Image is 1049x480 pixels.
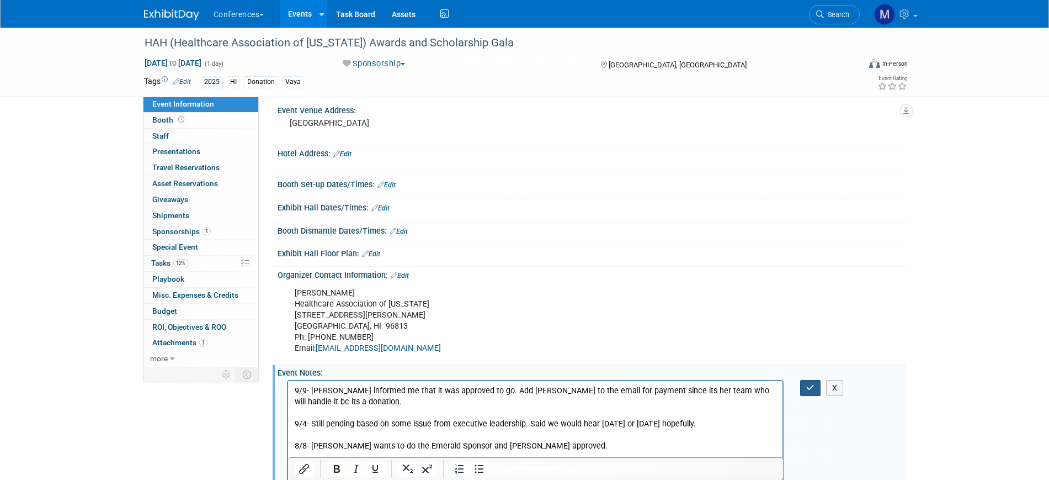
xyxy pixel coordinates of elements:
a: Staff [143,129,258,144]
a: Edit [173,78,191,86]
a: Attachments1 [143,335,258,351]
span: Staff [152,131,169,140]
div: Event Venue Address: [278,102,906,116]
a: Edit [391,272,409,279]
a: Playbook [143,272,258,287]
a: Giveaways [143,192,258,208]
button: Sponsorship [339,58,409,70]
a: Budget [143,304,258,319]
a: Event Information [143,97,258,112]
span: Booth [152,115,187,124]
span: Event Information [152,99,214,108]
img: Format-Inperson.png [869,59,880,68]
a: more [143,351,258,367]
a: Shipments [143,208,258,224]
a: [EMAIL_ADDRESS][DOMAIN_NAME] [316,344,441,353]
td: Toggle Event Tabs [236,367,258,382]
a: Edit [362,250,380,258]
a: Presentations [143,144,258,160]
div: Booth Set-up Dates/Times: [278,176,906,191]
span: 1 [199,339,207,347]
img: Marygrace LeGros [874,4,895,25]
button: Superscript [418,461,436,477]
div: Donation [244,76,278,88]
button: Underline [366,461,385,477]
span: Asset Reservations [152,179,218,188]
div: Event Notes: [278,365,906,378]
td: Personalize Event Tab Strip [217,367,236,382]
span: [DATE] [DATE] [144,58,202,68]
div: HI [227,76,240,88]
button: Insert/edit link [295,461,313,477]
div: 2025 [201,76,223,88]
span: 12% [173,259,188,267]
button: Bold [327,461,346,477]
a: Edit [377,181,396,189]
button: Numbered list [450,461,469,477]
a: Search [809,5,860,24]
div: HAH (Healthcare Association of [US_STATE]) Awards and Scholarship Gala [141,33,843,53]
a: Edit [390,228,408,235]
div: Event Rating [877,76,907,81]
pre: [GEOGRAPHIC_DATA] [290,118,527,128]
a: Edit [333,150,352,158]
button: X [826,380,844,396]
img: ExhibitDay [144,9,199,20]
span: Sponsorships [152,227,211,236]
a: Misc. Expenses & Credits [143,288,258,303]
span: ROI, Objectives & ROO [152,323,226,331]
a: Special Event [143,240,258,255]
span: Booth not reserved yet [176,115,187,124]
span: Travel Reservations [152,163,220,172]
span: Playbook [152,275,184,283]
a: Sponsorships1 [143,224,258,240]
a: Edit [371,204,390,212]
div: Booth Dismantle Dates/Times: [278,223,906,237]
span: more [150,354,168,363]
td: Tags [144,76,191,88]
button: Italic [347,461,365,477]
div: In-Person [882,60,908,68]
span: Attachments [152,338,207,347]
div: Exhibit Hall Floor Plan: [278,245,906,260]
span: Presentations [152,147,200,156]
span: Giveaways [152,195,188,204]
div: Event Format [795,57,908,74]
div: Vaya [282,76,304,88]
span: Tasks [151,259,188,267]
button: Bullet list [470,461,488,477]
div: Organizer Contact Information: [278,267,906,281]
a: ROI, Objectives & ROO [143,320,258,335]
span: Special Event [152,242,198,251]
span: Shipments [152,211,189,220]
span: Search [824,10,849,19]
span: Misc. Expenses & Credits [152,291,238,299]
div: Hotel Address: [278,145,906,160]
a: Asset Reservations [143,176,258,192]
span: Budget [152,307,177,315]
span: (1 day) [204,60,223,67]
span: 1 [203,227,211,235]
button: Subscript [398,461,417,477]
span: to [168,59,178,67]
a: Travel Reservations [143,160,258,176]
span: [GEOGRAPHIC_DATA], [GEOGRAPHIC_DATA] [609,61,747,69]
div: Exhibit Hall Dates/Times: [278,199,906,214]
a: Tasks12% [143,256,258,271]
a: Booth [143,113,258,128]
div: [PERSON_NAME] Healthcare Association of [US_STATE] [STREET_ADDRESS][PERSON_NAME] [GEOGRAPHIC_DATA... [287,282,784,360]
